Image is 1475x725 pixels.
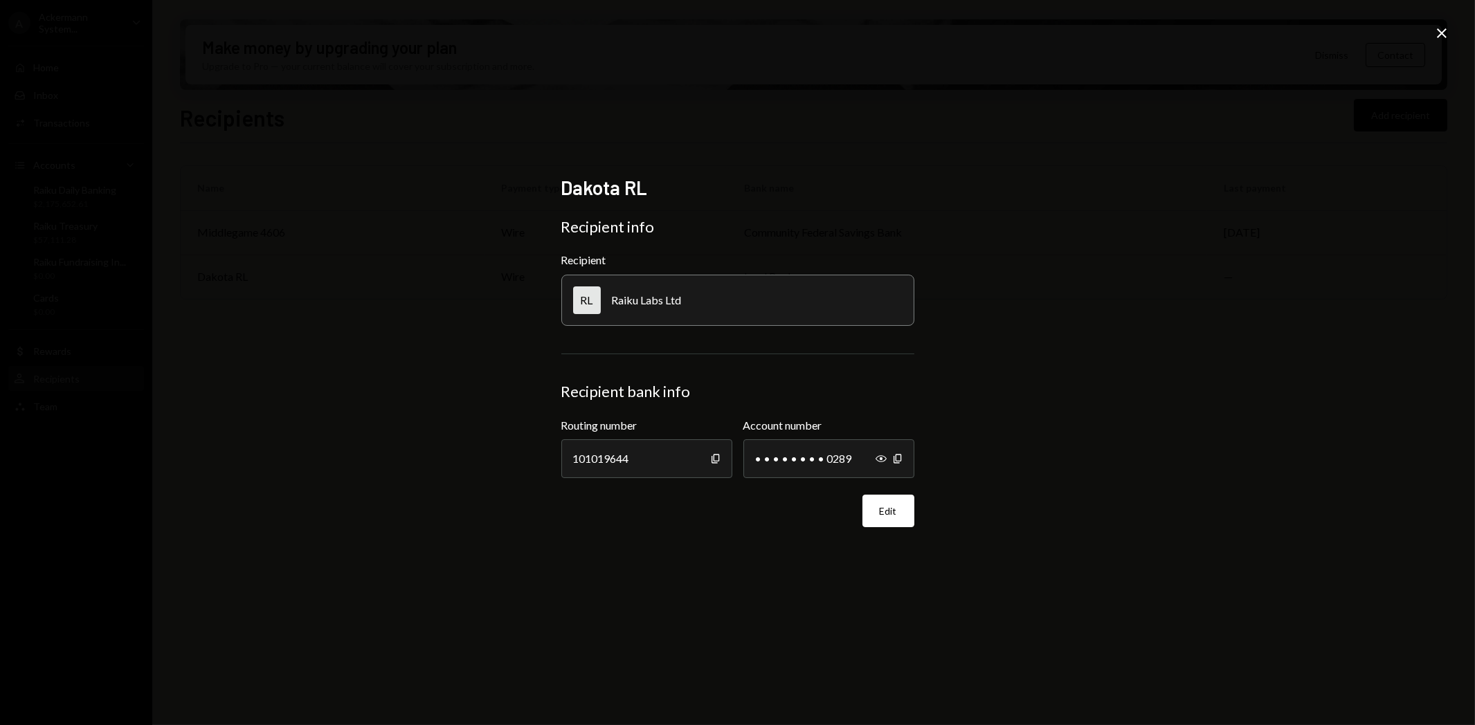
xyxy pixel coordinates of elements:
[561,217,914,237] div: Recipient info
[862,495,914,527] button: Edit
[561,382,914,401] div: Recipient bank info
[561,253,914,266] div: Recipient
[573,286,601,314] div: RL
[743,417,914,434] label: Account number
[612,293,682,306] div: Raiku Labs Ltd
[561,439,732,478] div: 101019644
[743,439,914,478] div: • • • • • • • • 0289
[561,174,914,201] h2: Dakota RL
[561,417,732,434] label: Routing number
